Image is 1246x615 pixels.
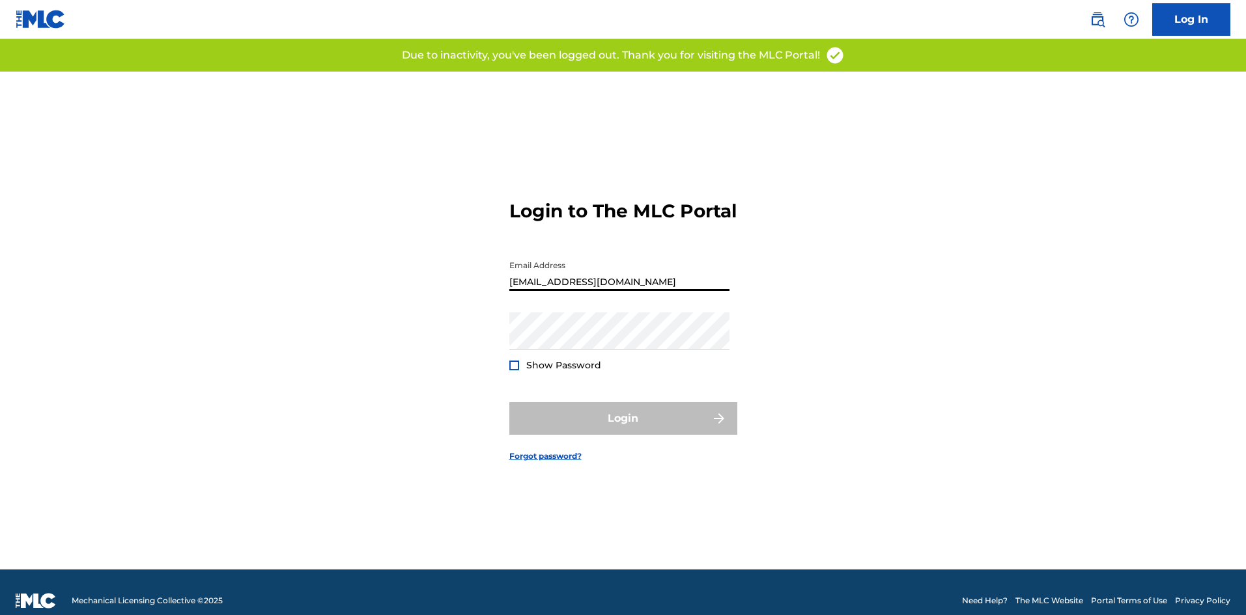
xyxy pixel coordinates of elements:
[825,46,845,65] img: access
[1084,7,1111,33] a: Public Search
[1175,595,1230,607] a: Privacy Policy
[1090,12,1105,27] img: search
[1015,595,1083,607] a: The MLC Website
[526,359,601,371] span: Show Password
[1118,7,1144,33] div: Help
[16,10,66,29] img: MLC Logo
[509,200,737,223] h3: Login to The MLC Portal
[1124,12,1139,27] img: help
[1181,553,1246,615] iframe: Chat Widget
[402,48,820,63] p: Due to inactivity, you've been logged out. Thank you for visiting the MLC Portal!
[16,593,56,608] img: logo
[509,450,582,462] a: Forgot password?
[72,595,223,607] span: Mechanical Licensing Collective © 2025
[962,595,1008,607] a: Need Help?
[1152,3,1230,36] a: Log In
[1091,595,1167,607] a: Portal Terms of Use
